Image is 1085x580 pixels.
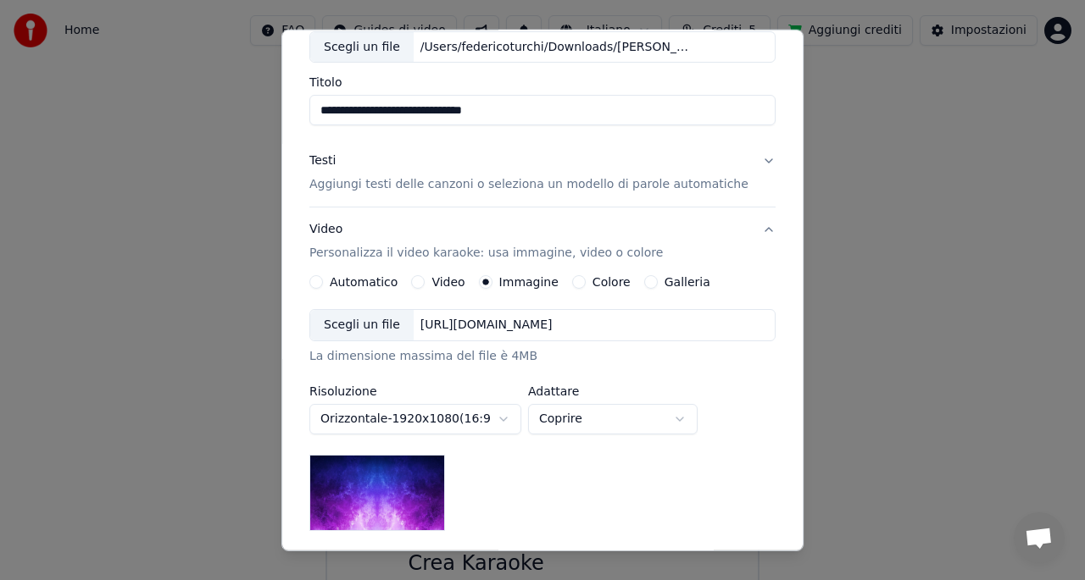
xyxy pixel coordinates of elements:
[414,38,702,55] div: /Users/federicoturchi/Downloads/[PERSON_NAME] a te e la torta a me.mp3
[310,31,414,62] div: Scegli un file
[330,276,398,288] label: Automatico
[499,276,559,288] label: Immagine
[309,176,748,193] p: Aggiungi testi delle canzoni o seleziona un modello di parole automatiche
[528,385,698,397] label: Adattare
[593,276,631,288] label: Colore
[431,276,465,288] label: Video
[309,385,521,397] label: Risoluzione
[309,152,336,169] div: Testi
[414,317,559,334] div: [URL][DOMAIN_NAME]
[309,221,663,262] div: Video
[665,276,710,288] label: Galleria
[310,310,414,340] div: Scegli un file
[309,207,776,275] button: VideoPersonalizza il video karaoke: usa immagine, video o colore
[309,76,776,88] label: Titolo
[309,245,663,262] p: Personalizza il video karaoke: usa immagine, video o colore
[309,348,776,365] div: La dimensione massima del file è 4MB
[309,139,776,207] button: TestiAggiungi testi delle canzoni o seleziona un modello di parole automatiche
